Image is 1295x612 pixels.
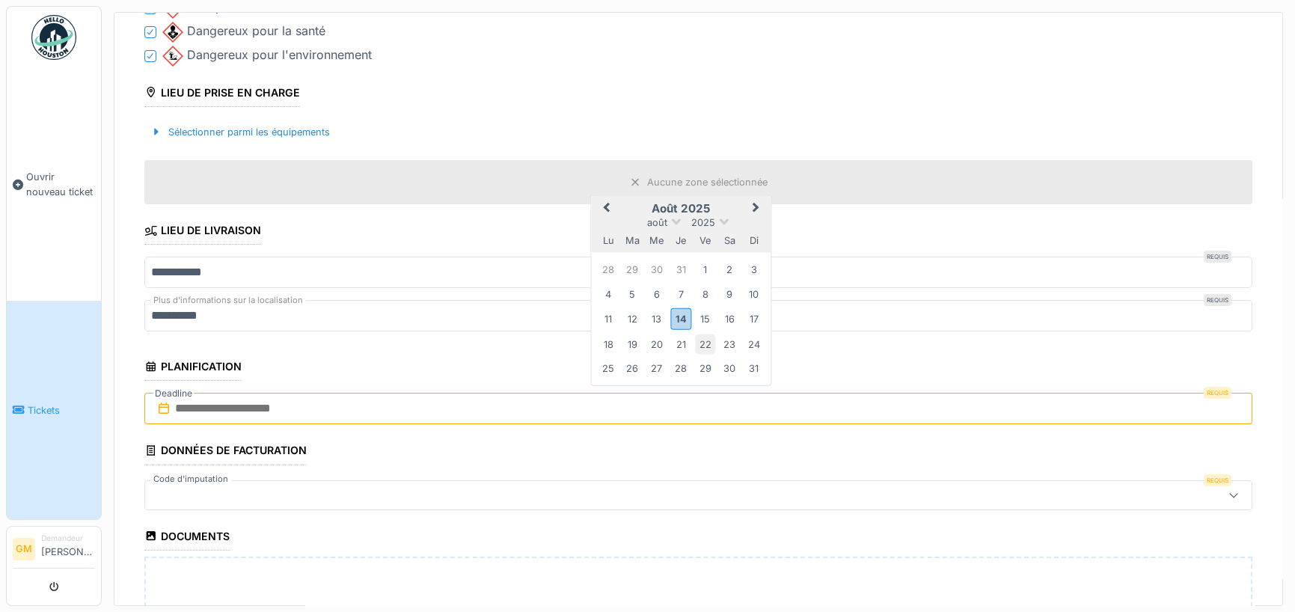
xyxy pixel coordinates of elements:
[41,533,95,544] div: Demandeur
[596,257,766,380] div: Month août, 2025
[598,309,618,329] div: Choose lundi 11 août 2025
[1204,387,1231,399] div: Requis
[144,525,230,551] div: Documents
[744,260,764,280] div: Choose dimanche 3 août 2025
[622,358,643,379] div: Choose mardi 26 août 2025
[695,260,715,280] div: Choose vendredi 1 août 2025
[150,473,231,486] label: Code d'imputation
[671,358,691,379] div: Choose jeudi 28 août 2025
[745,198,769,221] button: Next Month
[691,216,715,227] span: 2025
[671,334,691,354] div: Choose jeudi 21 août 2025
[744,334,764,354] div: Choose dimanche 24 août 2025
[720,230,740,251] div: samedi
[720,358,740,379] div: Choose samedi 30 août 2025
[744,309,764,329] div: Choose dimanche 17 août 2025
[695,334,715,354] div: Choose vendredi 22 août 2025
[622,334,643,354] div: Choose mardi 19 août 2025
[591,202,771,215] h2: août 2025
[598,284,618,304] div: Choose lundi 4 août 2025
[720,260,740,280] div: Choose samedi 2 août 2025
[744,284,764,304] div: Choose dimanche 10 août 2025
[720,284,740,304] div: Choose samedi 9 août 2025
[144,355,242,381] div: Planification
[7,68,101,301] a: Ouvrir nouveau ticket
[646,334,667,354] div: Choose mercredi 20 août 2025
[646,284,667,304] div: Choose mercredi 6 août 2025
[671,284,691,304] div: Choose jeudi 7 août 2025
[162,22,183,43] img: gAAAAASUVORK5CYII=
[144,122,336,142] div: Sélectionner parmi les équipements
[144,219,261,245] div: Lieu de livraison
[598,260,618,280] div: Choose lundi 28 juillet 2025
[598,334,618,354] div: Choose lundi 18 août 2025
[162,46,183,67] img: u1zr9D4zduPLv3NqpZfuHqtse9P43H43+g4j4uZHzW8AAAAABJRU5ErkJggg==
[153,385,194,402] label: Deadline
[720,309,740,329] div: Choose samedi 16 août 2025
[144,439,307,465] div: Données de facturation
[647,216,667,227] span: août
[598,230,618,251] div: lundi
[41,533,95,565] li: [PERSON_NAME]
[671,260,691,280] div: Choose jeudi 31 juillet 2025
[646,230,667,251] div: mercredi
[647,175,768,189] div: Aucune zone sélectionnée
[622,230,643,251] div: mardi
[744,230,764,251] div: dimanche
[695,309,715,329] div: Choose vendredi 15 août 2025
[1204,251,1231,263] div: Requis
[1204,294,1231,306] div: Requis
[162,22,325,43] div: Dangereux pour la santé
[26,170,95,198] span: Ouvrir nouveau ticket
[671,308,691,330] div: Choose jeudi 14 août 2025
[162,46,372,67] div: Dangereux pour l'environnement
[622,284,643,304] div: Choose mardi 5 août 2025
[1204,474,1231,486] div: Requis
[7,301,101,519] a: Tickets
[28,403,95,417] span: Tickets
[646,260,667,280] div: Choose mercredi 30 juillet 2025
[695,284,715,304] div: Choose vendredi 8 août 2025
[744,358,764,379] div: Choose dimanche 31 août 2025
[646,358,667,379] div: Choose mercredi 27 août 2025
[646,309,667,329] div: Choose mercredi 13 août 2025
[150,294,306,307] label: Plus d'informations sur la localisation
[13,538,35,560] li: GM
[31,15,76,60] img: Badge_color-CXgf-gQk.svg
[622,260,643,280] div: Choose mardi 29 juillet 2025
[720,334,740,354] div: Choose samedi 23 août 2025
[598,358,618,379] div: Choose lundi 25 août 2025
[695,230,715,251] div: vendredi
[593,198,616,221] button: Previous Month
[671,230,691,251] div: jeudi
[622,309,643,329] div: Choose mardi 12 août 2025
[695,358,715,379] div: Choose vendredi 29 août 2025
[144,82,300,107] div: Lieu de prise en charge
[13,533,95,569] a: GM Demandeur[PERSON_NAME]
